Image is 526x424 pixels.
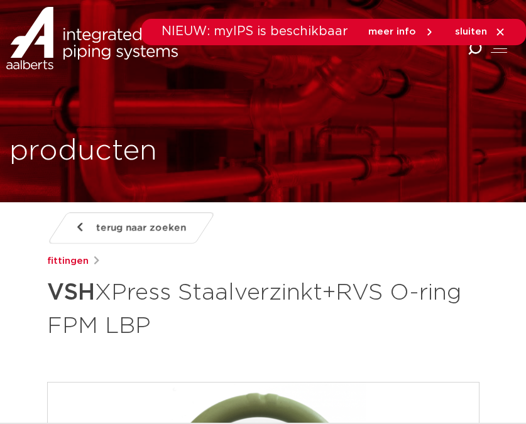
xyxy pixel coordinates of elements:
span: terug naar zoeken [96,218,186,238]
h1: producten [9,131,157,171]
span: sluiten [455,27,487,36]
a: terug naar zoeken [47,212,215,244]
a: sluiten [455,26,506,38]
a: meer info [368,26,435,38]
strong: VSH [47,281,95,304]
a: fittingen [47,254,89,269]
h1: XPress Staalverzinkt+RVS O-ring FPM LBP [47,274,479,342]
span: meer info [368,27,416,36]
span: NIEUW: myIPS is beschikbaar [162,25,348,38]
